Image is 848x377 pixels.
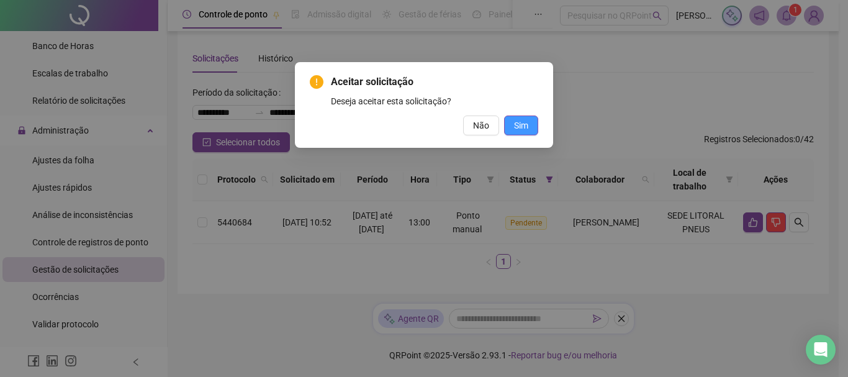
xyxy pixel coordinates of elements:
[463,116,499,135] button: Não
[473,119,489,132] span: Não
[331,94,538,108] div: Deseja aceitar esta solicitação?
[504,116,538,135] button: Sim
[514,119,528,132] span: Sim
[331,75,538,89] span: Aceitar solicitação
[806,335,836,365] div: Open Intercom Messenger
[310,75,323,89] span: exclamation-circle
